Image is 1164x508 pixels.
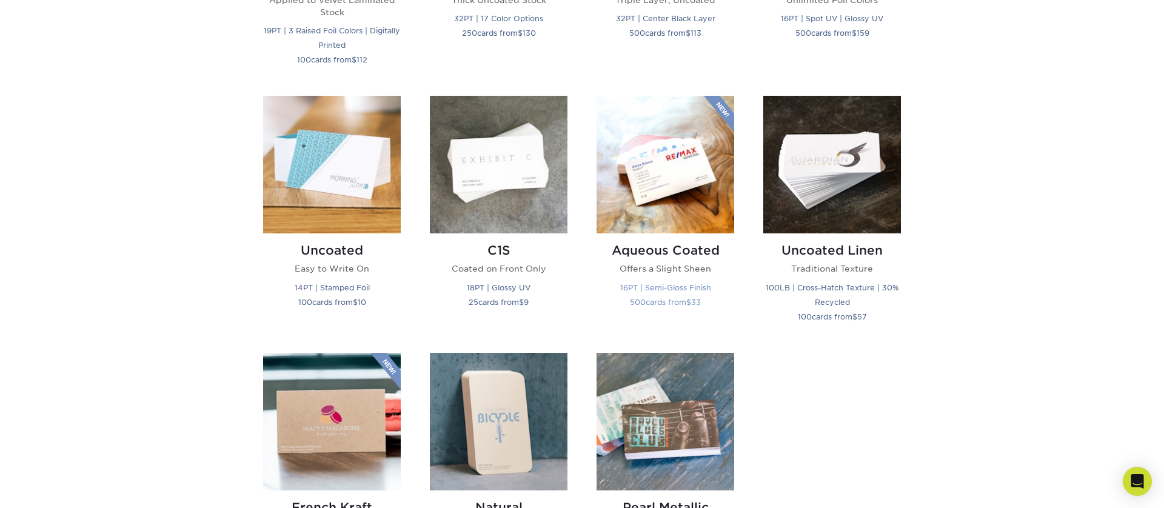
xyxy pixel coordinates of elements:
[263,243,401,258] h2: Uncoated
[763,262,901,275] p: Traditional Texture
[857,312,867,321] span: 57
[263,96,401,233] img: Uncoated Business Cards
[763,96,901,338] a: Uncoated Linen Business Cards Uncoated Linen Traditional Texture 100LB | Cross-Hatch Texture | 30...
[469,298,529,307] small: cards from
[763,96,901,233] img: Uncoated Linen Business Cards
[629,28,645,38] span: 500
[263,262,401,275] p: Easy to Write On
[704,96,734,132] img: New Product
[795,28,811,38] span: 500
[630,298,701,307] small: cards from
[857,28,869,38] span: 159
[358,298,366,307] span: 10
[430,353,567,490] img: Natural Business Cards
[795,28,869,38] small: cards from
[691,298,701,307] span: 33
[353,298,358,307] span: $
[686,28,691,38] span: $
[597,96,734,338] a: Aqueous Coated Business Cards Aqueous Coated Offers a Slight Sheen 16PT | Semi-Gloss Finish 500ca...
[798,312,867,321] small: cards from
[298,298,366,307] small: cards from
[524,298,529,307] span: 9
[263,96,401,338] a: Uncoated Business Cards Uncoated Easy to Write On 14PT | Stamped Foil 100cards from$10
[263,353,401,490] img: French Kraft Business Cards
[297,55,367,64] small: cards from
[629,28,701,38] small: cards from
[297,55,311,64] span: 100
[356,55,367,64] span: 112
[763,243,901,258] h2: Uncoated Linen
[620,283,711,292] small: 16PT | Semi-Gloss Finish
[616,14,715,23] small: 32PT | Center Black Layer
[766,283,899,307] small: 100LB | Cross-Hatch Texture | 30% Recycled
[630,298,646,307] span: 500
[1123,467,1152,496] div: Open Intercom Messenger
[295,283,370,292] small: 14PT | Stamped Foil
[519,298,524,307] span: $
[264,26,400,50] small: 19PT | 3 Raised Foil Colors | Digitally Printed
[597,96,734,233] img: Aqueous Coated Business Cards
[518,28,523,38] span: $
[597,353,734,490] img: Pearl Metallic Business Cards
[798,312,812,321] span: 100
[430,262,567,275] p: Coated on Front Only
[781,14,883,23] small: 16PT | Spot UV | Glossy UV
[454,14,543,23] small: 32PT | 17 Color Options
[469,298,478,307] span: 25
[686,298,691,307] span: $
[852,312,857,321] span: $
[462,28,477,38] span: 250
[298,298,312,307] span: 100
[597,262,734,275] p: Offers a Slight Sheen
[691,28,701,38] span: 113
[370,353,401,389] img: New Product
[462,28,536,38] small: cards from
[852,28,857,38] span: $
[430,243,567,258] h2: C1S
[467,283,530,292] small: 18PT | Glossy UV
[597,243,734,258] h2: Aqueous Coated
[523,28,536,38] span: 130
[430,96,567,233] img: C1S Business Cards
[430,96,567,338] a: C1S Business Cards C1S Coated on Front Only 18PT | Glossy UV 25cards from$9
[352,55,356,64] span: $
